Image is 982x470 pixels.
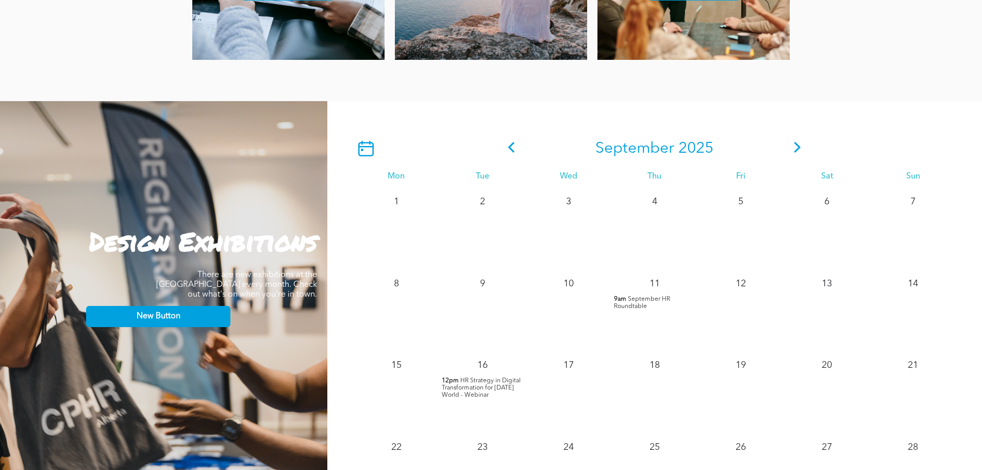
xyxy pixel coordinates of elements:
span: 9am [614,296,626,303]
p: 5 [731,192,750,211]
div: Sat [784,172,870,182]
p: 8 [387,274,406,293]
span: There are new exhibitions at the [GEOGRAPHIC_DATA] every month. Check out what's on when you're i... [156,271,317,299]
p: 14 [904,274,922,293]
p: 13 [818,274,836,293]
p: 11 [645,274,664,293]
p: 28 [904,438,922,457]
p: 26 [731,438,750,457]
div: Fri [698,172,784,182]
div: Thu [611,172,697,182]
p: 1 [387,192,406,211]
span: HR Strategy in Digital Transformation for [DATE] World - Webinar [442,378,521,398]
span: 2025 [678,141,713,156]
p: 15 [387,356,406,375]
p: 27 [818,438,836,457]
span: 12pm [442,377,459,384]
div: Sun [870,172,956,182]
p: 16 [473,356,492,375]
p: 24 [559,438,578,457]
span: New Button [137,312,180,321]
p: 23 [473,438,492,457]
a: New Button [86,306,230,327]
span: September [595,141,674,156]
p: 6 [818,192,836,211]
p: 12 [731,274,750,293]
p: 25 [645,438,664,457]
p: 20 [818,356,836,375]
p: 18 [645,356,664,375]
span: Design Exhibitions [89,223,317,260]
p: 21 [904,356,922,375]
p: 2 [473,192,492,211]
div: Mon [353,172,439,182]
p: 3 [559,192,578,211]
div: Tue [439,172,525,182]
p: 7 [904,192,922,211]
span: September HR Roundtable [614,296,670,310]
p: 4 [645,192,664,211]
p: 10 [559,274,578,293]
p: 9 [473,274,492,293]
p: 19 [731,356,750,375]
p: 17 [559,356,578,375]
div: Wed [525,172,611,182]
p: 22 [387,438,406,457]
